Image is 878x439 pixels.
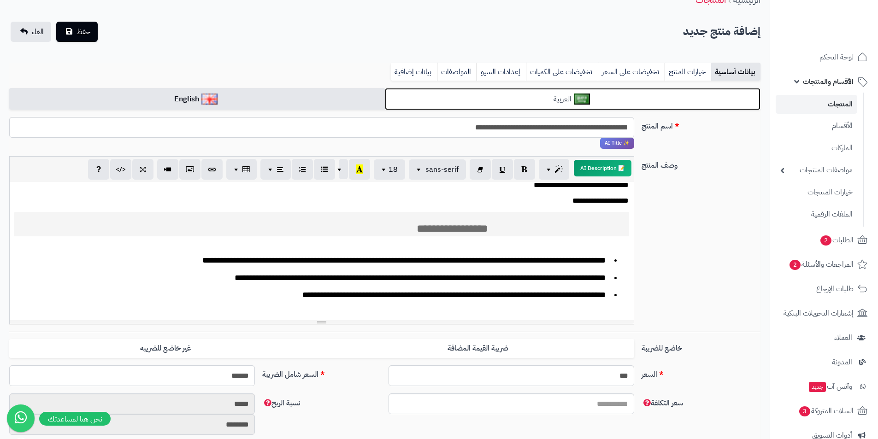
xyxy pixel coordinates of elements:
[374,159,405,180] button: 18
[776,375,872,398] a: وآتس آبجديد
[711,63,760,81] a: بيانات أساسية
[776,138,857,158] a: الماركات
[425,164,459,175] span: sans-serif
[776,46,872,68] a: لوحة التحكم
[477,63,526,81] a: إعدادات السيو
[385,88,760,111] a: العربية
[9,339,322,358] label: غير خاضع للضريبه
[437,63,477,81] a: المواصفات
[389,164,398,175] span: 18
[598,63,665,81] a: تخفيضات على السعر
[391,63,437,81] a: بيانات إضافية
[820,235,831,246] span: 2
[819,234,854,246] span: الطلبات
[776,160,857,180] a: مواصفات المنتجات
[638,156,764,171] label: وصف المنتج
[259,365,385,380] label: السعر شامل الضريبة
[665,63,711,81] a: خيارات المنتج
[815,23,869,42] img: logo-2.png
[776,351,872,373] a: المدونة
[816,282,854,295] span: طلبات الإرجاع
[776,182,857,202] a: خيارات المنتجات
[809,382,826,392] span: جديد
[262,398,300,409] span: نسبة الربح
[201,94,218,105] img: English
[776,205,857,224] a: الملفات الرقمية
[790,260,801,270] span: 2
[776,253,872,275] a: المراجعات والأسئلة2
[574,94,590,105] img: العربية
[9,88,385,111] a: English
[832,356,852,369] span: المدونة
[638,365,764,380] label: السعر
[776,116,857,136] a: الأقسام
[784,307,854,320] span: إشعارات التحويلات البنكية
[77,26,90,37] span: حفظ
[776,302,872,324] a: إشعارات التحويلات البنكية
[322,339,634,358] label: ضريبة القيمة المضافة
[799,406,810,416] span: 3
[776,229,872,251] a: الطلبات2
[789,258,854,271] span: المراجعات والأسئلة
[808,380,852,393] span: وآتس آب
[776,278,872,300] a: طلبات الإرجاع
[642,398,683,409] span: سعر التكلفة
[776,95,857,114] a: المنتجات
[56,22,98,42] button: حفظ
[834,331,852,344] span: العملاء
[526,63,598,81] a: تخفيضات على الكميات
[638,339,764,354] label: خاضع للضريبة
[11,22,51,42] a: الغاء
[776,400,872,422] a: السلات المتروكة3
[803,75,854,88] span: الأقسام والمنتجات
[776,327,872,349] a: العملاء
[638,117,764,132] label: اسم المنتج
[600,138,634,149] span: انقر لاستخدام رفيقك الذكي
[574,160,631,176] button: 📝 AI Description
[32,26,44,37] span: الغاء
[819,51,854,64] span: لوحة التحكم
[683,22,760,41] h2: إضافة منتج جديد
[798,404,854,417] span: السلات المتروكة
[409,159,466,180] button: sans-serif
